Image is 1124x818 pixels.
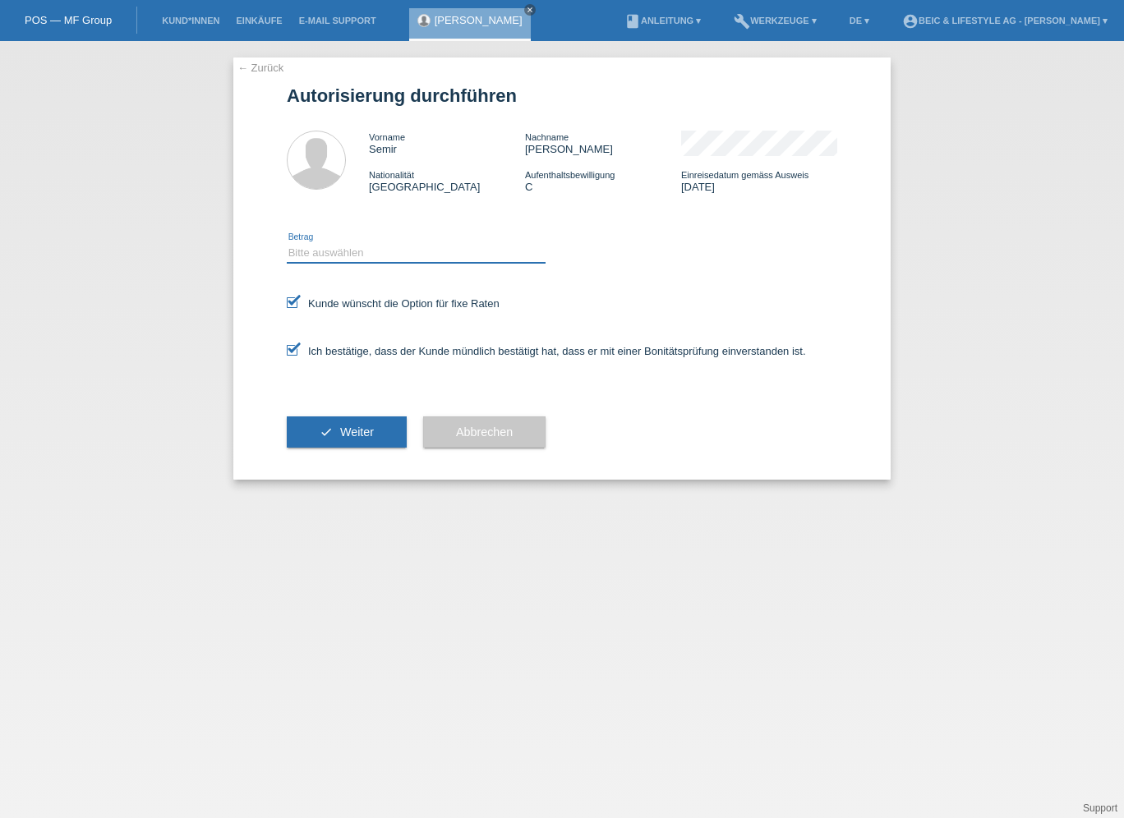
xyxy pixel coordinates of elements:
[25,14,112,26] a: POS — MF Group
[369,170,414,180] span: Nationalität
[320,425,333,439] i: check
[456,425,513,439] span: Abbrechen
[525,168,681,193] div: C
[154,16,228,25] a: Kund*innen
[369,168,525,193] div: [GEOGRAPHIC_DATA]
[423,416,546,448] button: Abbrechen
[681,170,808,180] span: Einreisedatum gemäss Ausweis
[894,16,1116,25] a: account_circlebeic & LIFESTYLE AG - [PERSON_NAME] ▾
[287,345,806,357] label: Ich bestätige, dass der Kunde mündlich bestätigt hat, dass er mit einer Bonitätsprüfung einversta...
[526,6,534,14] i: close
[734,13,750,30] i: build
[369,132,405,142] span: Vorname
[841,16,878,25] a: DE ▾
[435,14,523,26] a: [PERSON_NAME]
[237,62,283,74] a: ← Zurück
[1083,802,1117,814] a: Support
[624,13,641,30] i: book
[287,297,500,310] label: Kunde wünscht die Option für fixe Raten
[369,131,525,155] div: Semir
[287,416,407,448] button: check Weiter
[616,16,709,25] a: bookAnleitung ▾
[681,168,837,193] div: [DATE]
[525,132,569,142] span: Nachname
[291,16,385,25] a: E-Mail Support
[525,131,681,155] div: [PERSON_NAME]
[902,13,919,30] i: account_circle
[340,425,374,439] span: Weiter
[525,170,615,180] span: Aufenthaltsbewilligung
[524,4,536,16] a: close
[287,85,837,106] h1: Autorisierung durchführen
[228,16,290,25] a: Einkäufe
[726,16,825,25] a: buildWerkzeuge ▾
